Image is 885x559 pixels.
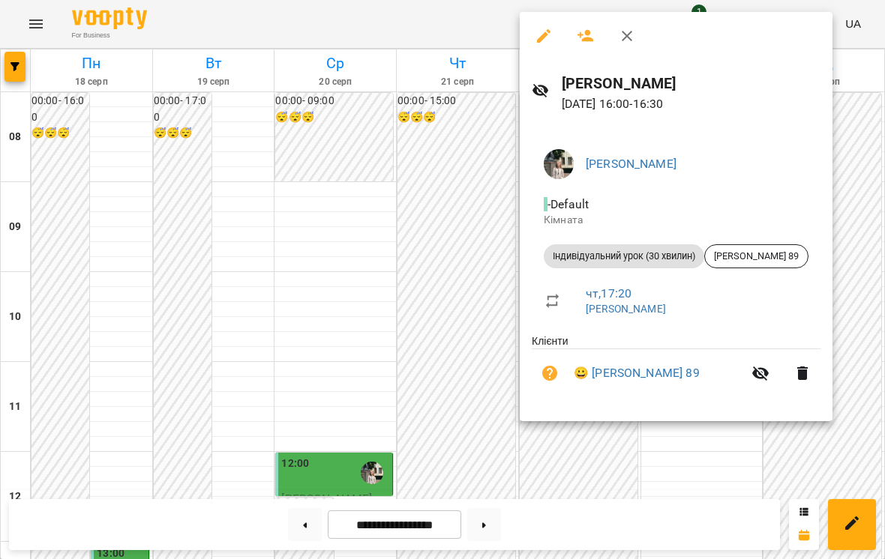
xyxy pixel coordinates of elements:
[544,213,808,228] p: Кімната
[586,286,631,300] a: чт , 17:20
[532,355,568,391] button: Візит ще не сплачено. Додати оплату?
[586,157,676,171] a: [PERSON_NAME]
[544,149,574,179] img: cf4d6eb83d031974aacf3fedae7611bc.jpeg
[705,250,808,263] span: [PERSON_NAME] 89
[544,197,592,211] span: - Default
[562,95,820,113] p: [DATE] 16:00 - 16:30
[574,364,700,382] a: 😀 [PERSON_NAME] 89
[586,303,666,315] a: [PERSON_NAME]
[704,244,808,268] div: [PERSON_NAME] 89
[562,72,820,95] h6: [PERSON_NAME]
[544,250,704,263] span: Індивідуальний урок (30 хвилин)
[532,333,820,403] ul: Клієнти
